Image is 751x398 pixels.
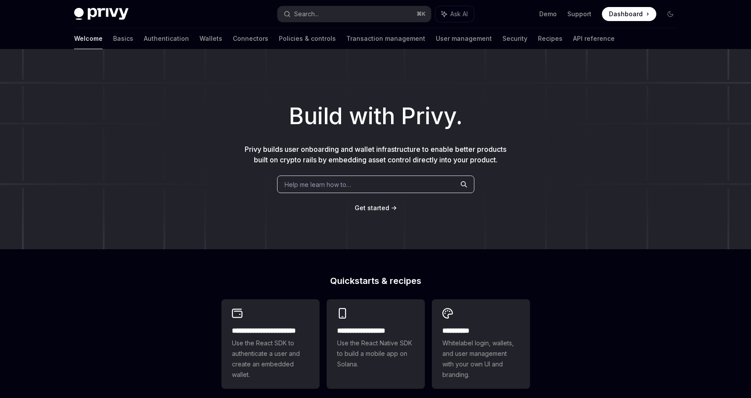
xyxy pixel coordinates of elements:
[233,28,268,49] a: Connectors
[602,7,656,21] a: Dashboard
[74,28,103,49] a: Welcome
[355,204,389,212] span: Get started
[538,28,562,49] a: Recipes
[450,10,468,18] span: Ask AI
[199,28,222,49] a: Wallets
[279,28,336,49] a: Policies & controls
[337,338,414,369] span: Use the React Native SDK to build a mobile app on Solana.
[573,28,615,49] a: API reference
[539,10,557,18] a: Demo
[144,28,189,49] a: Authentication
[221,276,530,285] h2: Quickstarts & recipes
[609,10,643,18] span: Dashboard
[432,299,530,389] a: **** *****Whitelabel login, wallets, and user management with your own UI and branding.
[294,9,319,19] div: Search...
[435,6,474,22] button: Ask AI
[113,28,133,49] a: Basics
[285,180,351,189] span: Help me learn how to…
[663,7,677,21] button: Toggle dark mode
[567,10,591,18] a: Support
[355,204,389,212] a: Get started
[327,299,425,389] a: **** **** **** ***Use the React Native SDK to build a mobile app on Solana.
[416,11,426,18] span: ⌘ K
[502,28,527,49] a: Security
[346,28,425,49] a: Transaction management
[442,338,520,380] span: Whitelabel login, wallets, and user management with your own UI and branding.
[232,338,309,380] span: Use the React SDK to authenticate a user and create an embedded wallet.
[436,28,492,49] a: User management
[245,145,506,164] span: Privy builds user onboarding and wallet infrastructure to enable better products built on crypto ...
[74,8,128,20] img: dark logo
[14,99,737,133] h1: Build with Privy.
[278,6,431,22] button: Search...⌘K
